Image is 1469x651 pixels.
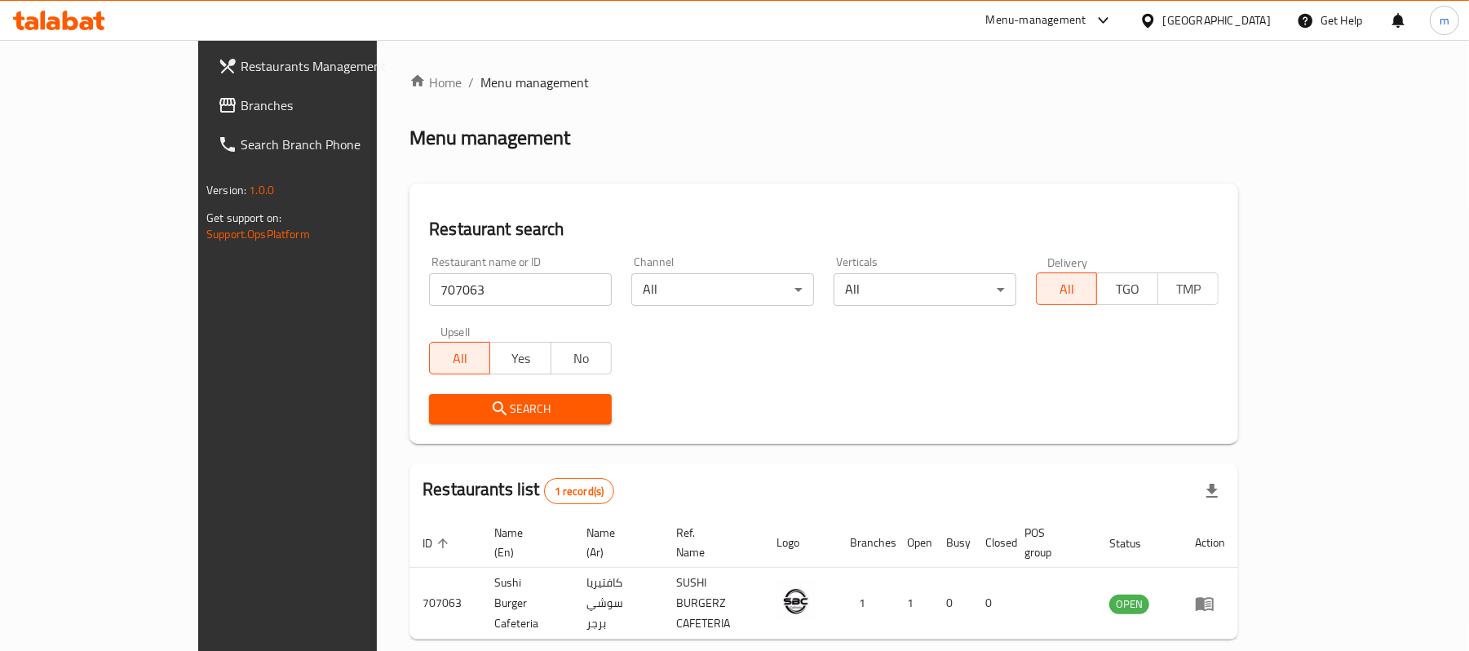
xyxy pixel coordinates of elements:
[1165,277,1212,301] span: TMP
[206,207,281,228] span: Get support on:
[241,56,431,76] span: Restaurants Management
[777,580,817,621] img: Sushi Burger Cafeteria
[409,125,570,151] h2: Menu management
[1182,518,1238,568] th: Action
[1096,272,1157,305] button: TGO
[763,518,837,568] th: Logo
[241,95,431,115] span: Branches
[489,342,551,374] button: Yes
[663,568,763,640] td: SUSHI BURGERZ CAFETERIA
[972,518,1011,568] th: Closed
[429,342,490,374] button: All
[972,568,1011,640] td: 0
[423,477,614,504] h2: Restaurants list
[1043,277,1091,301] span: All
[429,394,612,424] button: Search
[241,135,431,154] span: Search Branch Phone
[1192,472,1232,511] div: Export file
[205,125,444,164] a: Search Branch Phone
[409,568,481,640] td: 707063
[249,179,274,201] span: 1.0.0
[834,273,1016,306] div: All
[551,342,612,374] button: No
[481,568,573,640] td: Sushi Burger Cafeteria
[837,568,894,640] td: 1
[933,568,972,640] td: 0
[409,73,1238,92] nav: breadcrumb
[436,347,484,370] span: All
[468,73,474,92] li: /
[894,568,933,640] td: 1
[1440,11,1449,29] span: m
[429,273,612,306] input: Search for restaurant name or ID..
[837,518,894,568] th: Branches
[409,518,1238,640] table: enhanced table
[558,347,605,370] span: No
[1163,11,1271,29] div: [GEOGRAPHIC_DATA]
[423,534,454,553] span: ID
[1195,594,1225,613] div: Menu
[545,484,614,499] span: 1 record(s)
[586,523,644,562] span: Name (Ar)
[440,325,471,337] label: Upsell
[494,523,554,562] span: Name (En)
[631,273,814,306] div: All
[442,399,599,419] span: Search
[1157,272,1219,305] button: TMP
[429,217,1219,241] h2: Restaurant search
[986,11,1086,30] div: Menu-management
[1104,277,1151,301] span: TGO
[894,518,933,568] th: Open
[933,518,972,568] th: Busy
[1109,595,1149,613] span: OPEN
[1109,534,1162,553] span: Status
[1036,272,1097,305] button: All
[205,46,444,86] a: Restaurants Management
[206,224,310,245] a: Support.OpsPlatform
[676,523,744,562] span: Ref. Name
[480,73,589,92] span: Menu management
[544,478,615,504] div: Total records count
[205,86,444,125] a: Branches
[573,568,663,640] td: كافتيريا سوشي برجر
[1109,595,1149,614] div: OPEN
[497,347,544,370] span: Yes
[1047,256,1088,268] label: Delivery
[206,179,246,201] span: Version:
[1024,523,1077,562] span: POS group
